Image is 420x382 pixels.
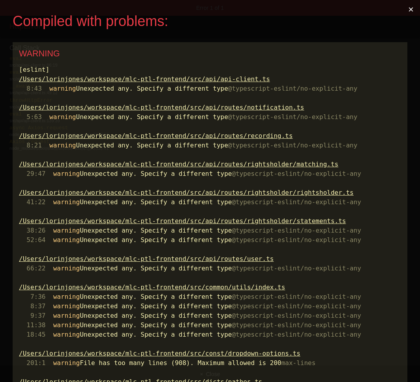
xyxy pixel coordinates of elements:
span: @typescript-eslint/no-explicit-any [232,321,361,329]
span: warning [49,113,76,121]
span: Unexpected any. Specify a different type [19,331,361,338]
span: Unexpected any. Specify a different type [19,113,357,121]
u: /Users/lorinjones/workspace/mlc-ptl-frontend/src/api/api-client.ts [19,75,270,83]
code: __awaiter [9,83,37,89]
span: Unexpected any. Specify a different type [19,236,361,244]
div: src/api/api-client.ts:139:39 [9,118,411,123]
u: /Users/lorinjones/workspace/mlc-ptl-frontend/src/api/routes/recording.ts [19,132,293,140]
code: async Axios.request [9,125,68,131]
span: Unexpected any. Specify a different type [19,170,361,177]
span: @typescript-eslint/no-explicit-any [232,227,361,234]
span: File has too many lines (908). Maximum allowed is 200 [19,359,315,367]
span: @typescript-eslint/no-explicit-any [232,293,361,300]
span: warning [53,359,80,367]
span: 18:45 [26,331,45,338]
span: Unexpected any. Specify a different type [19,265,361,272]
span: 29:47 [26,170,45,177]
div: src/api/api-client.ts:63:71 [9,76,411,82]
span: max-lines [281,359,316,367]
div: src/api/api-client.ts:86:19 [9,62,411,68]
span: @typescript-eslint/no-explicit-any [228,85,358,92]
span: 8:43 [26,85,42,92]
span: 38:26 [26,227,45,234]
span: 5:63 [26,113,42,121]
span: @typescript-eslint/no-explicit-any [232,236,361,244]
span: @typescript-eslint/no-explicit-any [228,113,358,121]
span: warning [53,265,80,272]
div: node_modules/axios/dist/browser/axios.cjs:3335:41 [9,145,411,151]
span: @typescript-eslint/no-explicit-any [228,142,358,149]
span: Unexpected any. Specify a different type [19,302,361,310]
span: warning [49,142,76,149]
div: node_modules/axios/dist/browser/axios.cjs:3330:14 [9,132,411,137]
span: warning [53,321,80,329]
span: warning [53,312,80,319]
span: Unexpected any. Specify a different type [19,142,357,149]
div: src/api/api-client.ts:77:33 [9,104,411,110]
span: @typescript-eslint/no-explicit-any [232,312,361,319]
span: warning [53,331,80,338]
span: @typescript-eslint/no-explicit-any [232,265,361,272]
span: 8:21 [26,142,42,149]
code: eval [9,69,22,75]
span: 7:36 [30,293,46,300]
span: 11:38 [26,321,45,329]
code: eval [9,111,22,117]
span: 41:22 [26,198,45,206]
span: 9:37 [30,312,46,319]
code: Axios.request [9,139,49,145]
span: 8:37 [30,302,46,310]
code: throwHttpError [9,97,52,103]
h3: HttpError [9,22,411,31]
div: Compiled with problems: [13,13,395,30]
span: Unexpected any. Specify a different type [19,85,357,92]
span: Unexpected any. Specify a different type [19,198,361,206]
span: 52:64 [26,236,45,244]
u: /Users/lorinjones/workspace/mlc-ptl-frontend/src/api/routes/user.ts [19,255,274,263]
span: @typescript-eslint/no-explicit-any [232,198,361,206]
span: warning [53,236,80,244]
span: warning [53,293,80,300]
span: @typescript-eslint/no-explicit-any [232,331,361,338]
span: warning [53,198,80,206]
u: /Users/lorinjones/workspace/mlc-ptl-frontend/src/api/routes/rightsholder/statements.ts [19,217,346,225]
u: /Users/lorinjones/workspace/mlc-ptl-frontend/src/api/routes/rightsholder/matching.ts [19,160,338,168]
div: WARNING [19,48,401,59]
span: warning [53,170,80,177]
div: src/api/api-client.ts:49:12 [9,90,411,95]
u: /Users/lorinjones/workspace/mlc-ptl-frontend/src/api/routes/notification.ts [19,104,304,111]
code: eval [9,56,22,61]
span: Unexpected any. Specify a different type [19,227,361,234]
h4: Call Stack [9,44,411,52]
span: warning [49,85,76,92]
span: 201:1 [26,359,45,367]
span: @typescript-eslint/no-explicit-any [232,170,361,177]
u: /Users/lorinjones/workspace/mlc-ptl-frontend/src/api/routes/rightsholder/rightsholder.ts [19,189,354,196]
span: Unexpected any. Specify a different type [19,321,361,329]
span: warning [53,227,80,234]
span: warning [53,302,80,310]
u: /Users/lorinjones/workspace/mlc-ptl-frontend/src/const/dropdown-options.ts [19,350,300,357]
span: @typescript-eslint/no-explicit-any [232,302,361,310]
span: Unexpected any. Specify a different type [19,312,361,319]
span: Unexpected any. Specify a different type [19,293,361,300]
span: 66:22 [26,265,45,272]
u: /Users/lorinjones/workspace/mlc-ptl-frontend/src/common/utils/index.ts [19,283,285,291]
